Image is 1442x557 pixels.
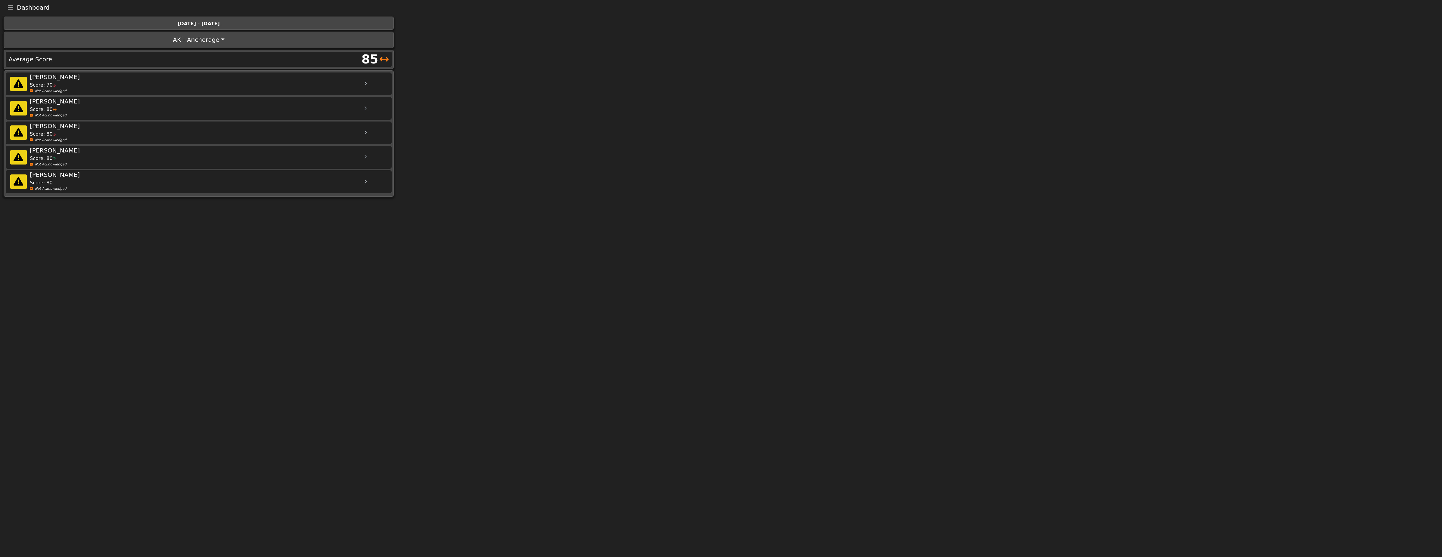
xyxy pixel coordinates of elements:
div: Not Acknowledged [30,162,866,167]
button: AK - Anchorage [5,32,393,47]
div: [DATE] - [DATE] [7,20,390,27]
div: [PERSON_NAME] [30,146,866,155]
div: Not Acknowledged [30,138,866,143]
div: Average Score [6,52,199,66]
span: Dashboard [17,5,50,11]
div: [PERSON_NAME] [30,97,866,106]
div: Score: 70 [30,82,866,89]
div: Score: 80 [30,179,866,186]
div: [PERSON_NAME] [30,72,866,82]
div: [PERSON_NAME] [30,122,866,131]
div: [PERSON_NAME] [30,170,866,179]
div: 85 [362,50,378,68]
div: Score: 80 [30,106,866,113]
div: Score: 80 [30,155,866,162]
div: Score: 80 [30,131,866,138]
button: Toggle navigation [4,3,17,12]
div: Not Acknowledged [30,113,866,118]
div: Not Acknowledged [30,186,866,192]
div: Not Acknowledged [30,89,866,94]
